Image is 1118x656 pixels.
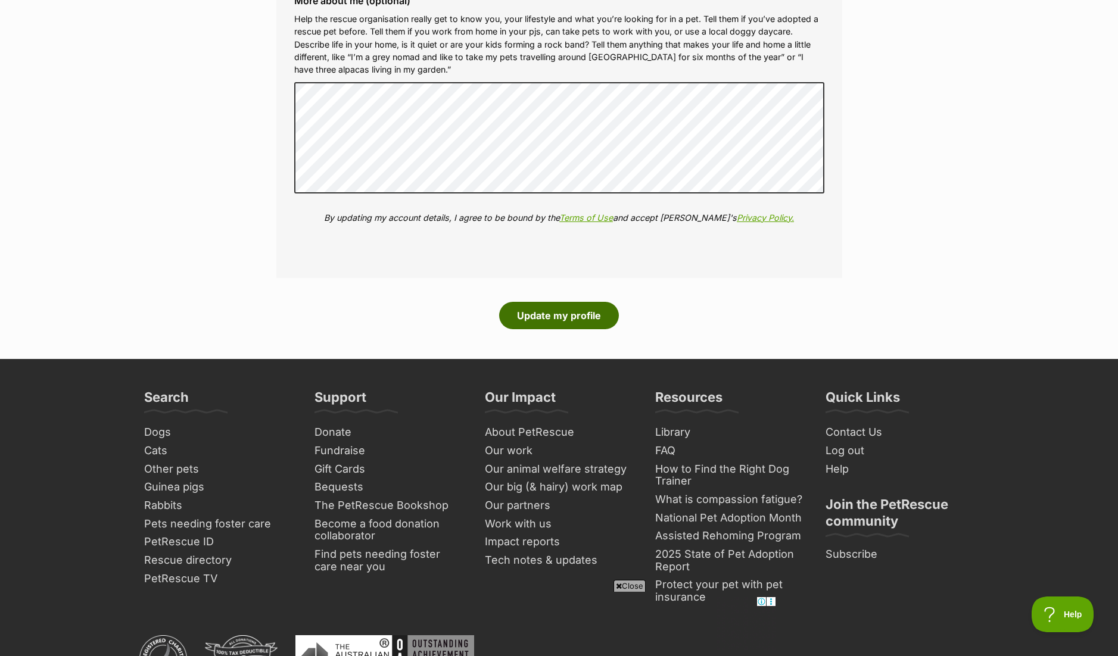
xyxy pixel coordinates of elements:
a: FAQ [650,442,809,460]
a: Our work [480,442,639,460]
a: Privacy Policy. [737,213,794,223]
a: Rabbits [139,496,298,515]
iframe: Help Scout Beacon - Open [1032,596,1094,632]
a: Dogs [139,423,298,442]
a: Find pets needing foster care near you [310,545,468,576]
h3: Support [314,389,366,413]
h3: Resources [655,389,723,413]
a: Cats [139,442,298,460]
a: Bequests [310,478,468,496]
a: Gift Cards [310,460,468,479]
a: Become a food donation collaborator [310,515,468,545]
a: Library [650,423,809,442]
a: Work with us [480,515,639,533]
h3: Join the PetRescue community [826,496,974,536]
a: About PetRescue [480,423,639,442]
a: The PetRescue Bookshop [310,496,468,515]
button: Update my profile [499,302,619,329]
a: Guinea pigs [139,478,298,496]
a: Protect your pet with pet insurance [650,576,809,606]
a: Terms of Use [559,213,613,223]
p: By updating my account details, I agree to be bound by the and accept [PERSON_NAME]'s [294,211,824,224]
a: Donate [310,423,468,442]
span: Close [614,580,646,592]
h3: Our Impact [485,389,556,413]
h3: Quick Links [826,389,900,413]
a: Assisted Rehoming Program [650,527,809,545]
a: Contact Us [821,423,979,442]
a: Other pets [139,460,298,479]
h3: Search [144,389,189,413]
a: Subscribe [821,545,979,564]
a: Our big (& hairy) work map [480,478,639,496]
a: How to Find the Right Dog Trainer [650,460,809,491]
a: 2025 State of Pet Adoption Report [650,545,809,576]
a: What is compassion fatigue? [650,491,809,509]
a: Log out [821,442,979,460]
a: Our partners [480,496,639,515]
a: PetRescue ID [139,533,298,551]
iframe: Advertisement [342,596,776,650]
a: Fundraise [310,442,468,460]
a: Help [821,460,979,479]
a: Our animal welfare strategy [480,460,639,479]
a: Impact reports [480,533,639,551]
a: Pets needing foster care [139,515,298,533]
p: Help the rescue organisation really get to know you, your lifestyle and what you’re looking for i... [294,13,824,76]
a: National Pet Adoption Month [650,509,809,527]
a: PetRescue TV [139,570,298,588]
a: Tech notes & updates [480,551,639,570]
a: Rescue directory [139,551,298,570]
